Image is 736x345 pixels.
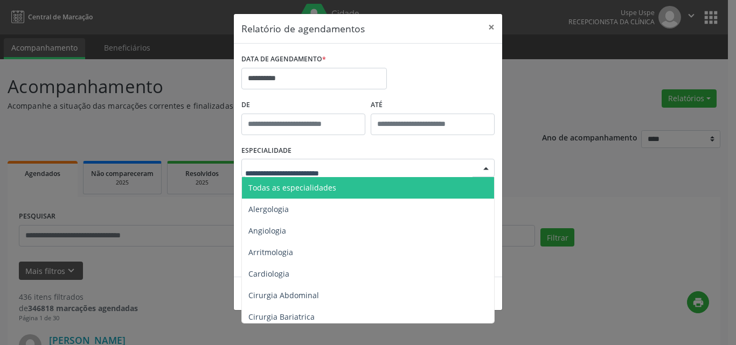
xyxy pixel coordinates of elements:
[371,97,495,114] label: ATÉ
[241,143,291,159] label: ESPECIALIDADE
[241,22,365,36] h5: Relatório de agendamentos
[248,247,293,257] span: Arritmologia
[248,269,289,279] span: Cardiologia
[248,290,319,300] span: Cirurgia Abdominal
[481,14,502,40] button: Close
[241,97,365,114] label: De
[248,204,289,214] span: Alergologia
[248,182,336,193] span: Todas as especialidades
[248,226,286,236] span: Angiologia
[241,51,326,68] label: DATA DE AGENDAMENTO
[248,312,315,322] span: Cirurgia Bariatrica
